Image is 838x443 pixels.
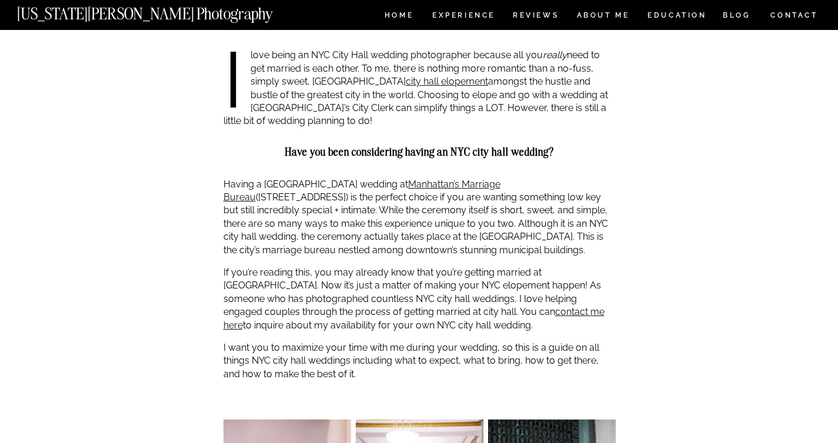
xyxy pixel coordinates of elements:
p: Having a [GEOGRAPHIC_DATA] wedding at ([STREET_ADDRESS]) is the perfect choice if you are wanting... [223,178,616,257]
a: city hall elopement [406,76,488,87]
a: contact me here [223,306,605,330]
p: I want you to maximize your time with me during your wedding, so this is a guide on all things NY... [223,341,616,381]
a: BLOG [723,12,751,22]
a: REVIEWS [513,12,557,22]
strong: Have you been considering having an NYC city hall wedding? [285,145,554,159]
a: HOME [382,12,416,22]
a: CONTACT [770,9,819,22]
a: ABOUT ME [576,12,630,22]
a: Experience [432,12,494,22]
a: [US_STATE][PERSON_NAME] Photography [17,6,312,16]
p: If you’re reading this, you may already know that you’re getting married at [GEOGRAPHIC_DATA]. No... [223,266,616,332]
a: EDUCATION [646,12,708,22]
p: I love being an NYC City Hall wedding photographer because all you need to get married is each ot... [223,49,616,127]
em: really [543,49,567,61]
